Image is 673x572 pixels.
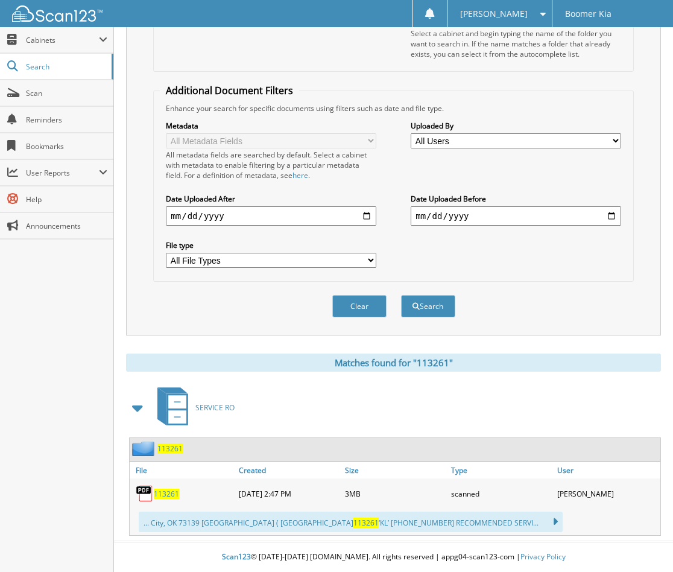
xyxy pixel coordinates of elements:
div: [PERSON_NAME] [554,481,660,506]
img: folder2.png [132,441,157,456]
span: Scan123 [222,551,251,562]
div: © [DATE]-[DATE] [DOMAIN_NAME]. All rights reserved | appg04-scan123-com | [114,542,673,572]
div: scanned [448,481,554,506]
legend: Additional Document Filters [160,84,299,97]
div: All metadata fields are searched by default. Select a cabinet with metadata to enable filtering b... [166,150,376,180]
span: Scan [26,88,107,98]
a: User [554,462,660,478]
span: SERVICE RO [195,402,235,413]
img: scan123-logo-white.svg [12,5,103,22]
div: [DATE] 2:47 PM [236,481,342,506]
button: Clear [332,295,387,317]
span: Boomer Kia [565,10,611,17]
button: Search [401,295,455,317]
input: start [166,206,376,226]
label: Date Uploaded Before [411,194,621,204]
div: ... City, OK 73139 [GEOGRAPHIC_DATA] ( [GEOGRAPHIC_DATA] ‘KL’ [PHONE_NUMBER] RECOMMENDED SERVI... [139,512,563,532]
div: Select a cabinet and begin typing the name of the folder you want to search in. If the name match... [411,28,621,59]
a: SERVICE RO [150,384,235,431]
a: Size [342,462,448,478]
div: Enhance your search for specific documents using filters such as date and file type. [160,103,627,113]
a: File [130,462,236,478]
span: [PERSON_NAME] [460,10,528,17]
span: Search [26,62,106,72]
label: Uploaded By [411,121,621,131]
a: here [292,170,308,180]
span: 113261 [353,518,379,528]
input: end [411,206,621,226]
a: Privacy Policy [520,551,566,562]
div: 3MB [342,481,448,506]
a: 113261 [154,489,179,499]
a: Created [236,462,342,478]
span: Bookmarks [26,141,107,151]
span: Announcements [26,221,107,231]
label: File type [166,240,376,250]
a: 113261 [157,443,183,454]
span: Cabinets [26,35,99,45]
label: Metadata [166,121,376,131]
span: Reminders [26,115,107,125]
iframe: Chat Widget [613,514,673,572]
div: Matches found for "113261" [126,354,661,372]
span: Help [26,194,107,205]
label: Date Uploaded After [166,194,376,204]
a: Type [448,462,554,478]
img: PDF.png [136,485,154,503]
span: User Reports [26,168,99,178]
